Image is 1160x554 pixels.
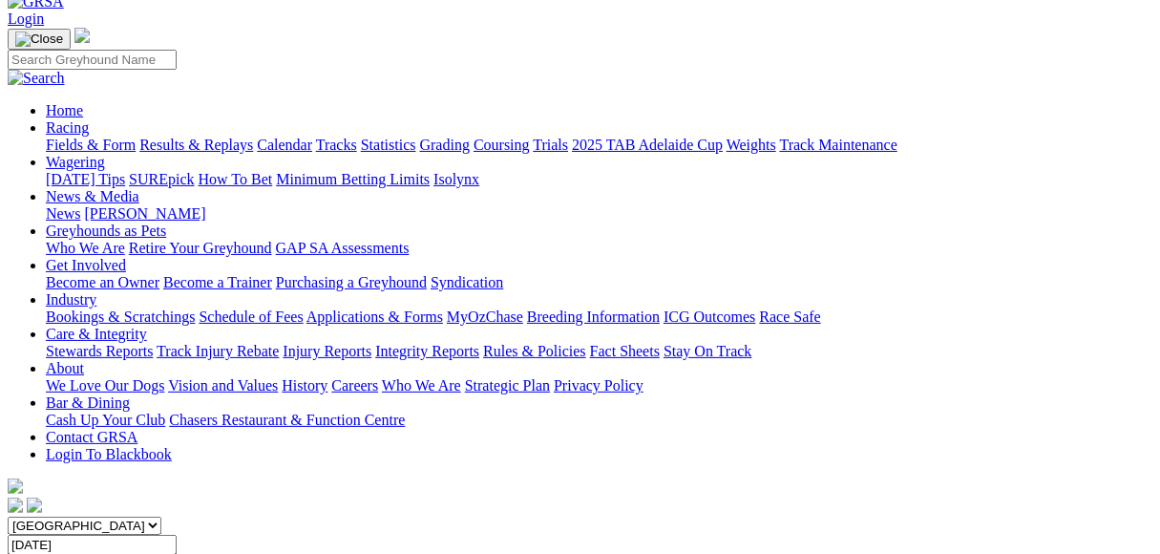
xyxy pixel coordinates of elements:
a: Contact GRSA [46,429,137,445]
a: How To Bet [199,171,273,187]
a: GAP SA Assessments [276,240,410,256]
img: Close [15,32,63,47]
a: Greyhounds as Pets [46,223,166,239]
a: Care & Integrity [46,326,147,342]
div: Racing [46,137,1138,154]
img: logo-grsa-white.png [8,479,23,494]
img: facebook.svg [8,498,23,513]
a: Privacy Policy [554,377,643,394]
a: [DATE] Tips [46,171,125,187]
div: Care & Integrity [46,343,1138,360]
a: Stay On Track [664,343,751,359]
a: About [46,360,84,376]
a: [PERSON_NAME] [84,205,205,222]
a: 2025 TAB Adelaide Cup [572,137,723,153]
a: Who We Are [46,240,125,256]
a: Track Maintenance [780,137,897,153]
a: Who We Are [382,377,461,394]
a: Stewards Reports [46,343,153,359]
a: ICG Outcomes [664,309,755,325]
a: Get Involved [46,257,126,273]
a: Bar & Dining [46,394,130,411]
a: Industry [46,291,96,308]
div: Wagering [46,171,1138,188]
a: Careers [331,377,378,394]
a: Fields & Form [46,137,136,153]
a: Race Safe [759,309,820,325]
a: Trials [533,137,568,153]
a: News & Media [46,188,139,204]
a: Track Injury Rebate [157,343,279,359]
div: Get Involved [46,274,1138,291]
a: Schedule of Fees [199,309,303,325]
a: Wagering [46,154,105,170]
input: Search [8,50,177,70]
div: About [46,377,1138,394]
a: Become a Trainer [163,274,272,290]
a: Chasers Restaurant & Function Centre [169,412,405,428]
div: News & Media [46,205,1138,223]
a: SUREpick [129,171,194,187]
div: Industry [46,309,1138,326]
a: Rules & Policies [483,343,586,359]
a: Calendar [257,137,312,153]
a: Tracks [316,137,357,153]
img: twitter.svg [27,498,42,513]
a: Integrity Reports [375,343,479,359]
a: Purchasing a Greyhound [276,274,427,290]
a: Statistics [361,137,416,153]
a: Isolynx [433,171,479,187]
button: Toggle navigation [8,29,71,50]
a: Vision and Values [168,377,278,394]
a: Cash Up Your Club [46,412,165,428]
a: Login To Blackbook [46,446,172,462]
a: Retire Your Greyhound [129,240,272,256]
div: Greyhounds as Pets [46,240,1138,257]
a: Fact Sheets [590,343,660,359]
a: History [282,377,327,394]
a: Coursing [474,137,530,153]
a: Strategic Plan [465,377,550,394]
a: Syndication [431,274,503,290]
a: News [46,205,80,222]
img: logo-grsa-white.png [74,28,90,43]
div: Bar & Dining [46,412,1138,429]
img: Search [8,70,65,87]
a: Applications & Forms [306,309,443,325]
a: Injury Reports [283,343,371,359]
a: Racing [46,119,89,136]
a: We Love Our Dogs [46,377,164,394]
a: Become an Owner [46,274,159,290]
a: Results & Replays [139,137,253,153]
a: Weights [727,137,776,153]
a: Grading [420,137,470,153]
a: Breeding Information [527,309,660,325]
a: Login [8,11,44,27]
a: MyOzChase [447,309,523,325]
a: Home [46,102,83,118]
a: Minimum Betting Limits [276,171,430,187]
a: Bookings & Scratchings [46,309,195,325]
